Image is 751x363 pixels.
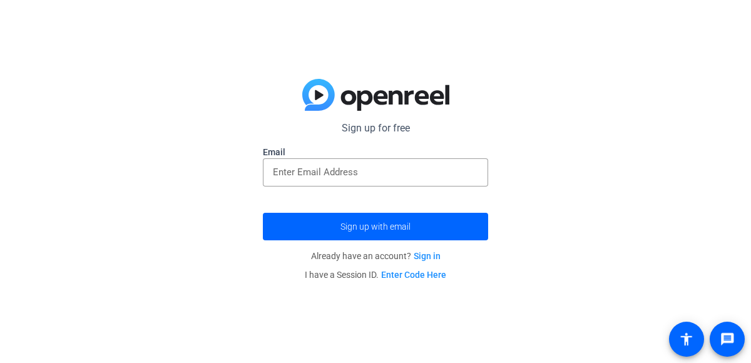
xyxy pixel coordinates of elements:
[263,121,488,136] p: Sign up for free
[381,270,446,280] a: Enter Code Here
[311,251,441,261] span: Already have an account?
[273,165,478,180] input: Enter Email Address
[679,332,694,347] mat-icon: accessibility
[302,79,449,111] img: blue-gradient.svg
[263,146,488,158] label: Email
[720,332,735,347] mat-icon: message
[305,270,446,280] span: I have a Session ID.
[263,213,488,240] button: Sign up with email
[414,251,441,261] a: Sign in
